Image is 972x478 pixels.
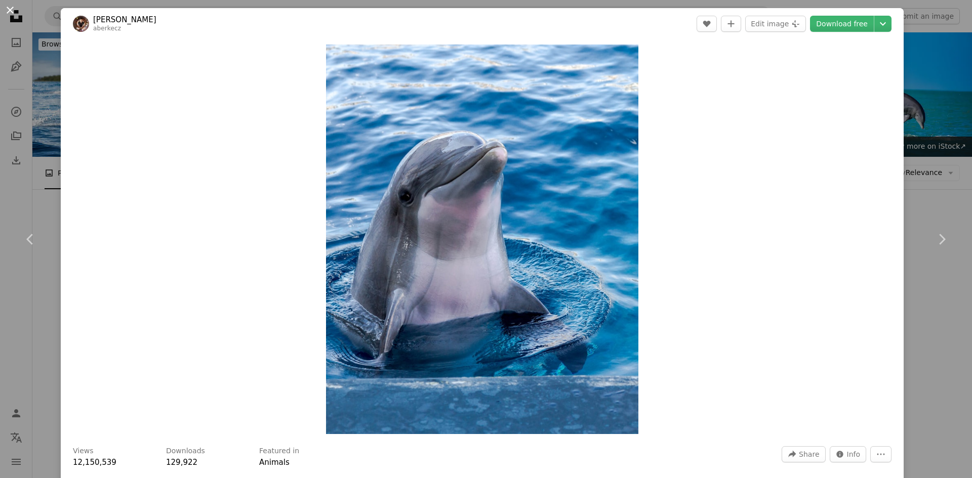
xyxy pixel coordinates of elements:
a: aberkecz [93,25,121,32]
a: Next [911,191,972,288]
button: Edit image [745,16,806,32]
a: [PERSON_NAME] [93,15,156,25]
span: Info [847,447,861,462]
span: 12,150,539 [73,458,116,467]
span: Share [799,447,819,462]
button: Choose download size [874,16,892,32]
a: Download free [810,16,874,32]
button: Add to Collection [721,16,741,32]
img: dolphin [326,45,638,434]
button: Zoom in on this image [326,45,638,434]
img: Go to Ádám Berkecz's profile [73,16,89,32]
button: Stats about this image [830,446,867,462]
button: Share this image [782,446,825,462]
span: 129,922 [166,458,197,467]
button: More Actions [870,446,892,462]
h3: Downloads [166,446,205,456]
h3: Views [73,446,94,456]
button: Like [697,16,717,32]
a: Animals [259,458,290,467]
h3: Featured in [259,446,299,456]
